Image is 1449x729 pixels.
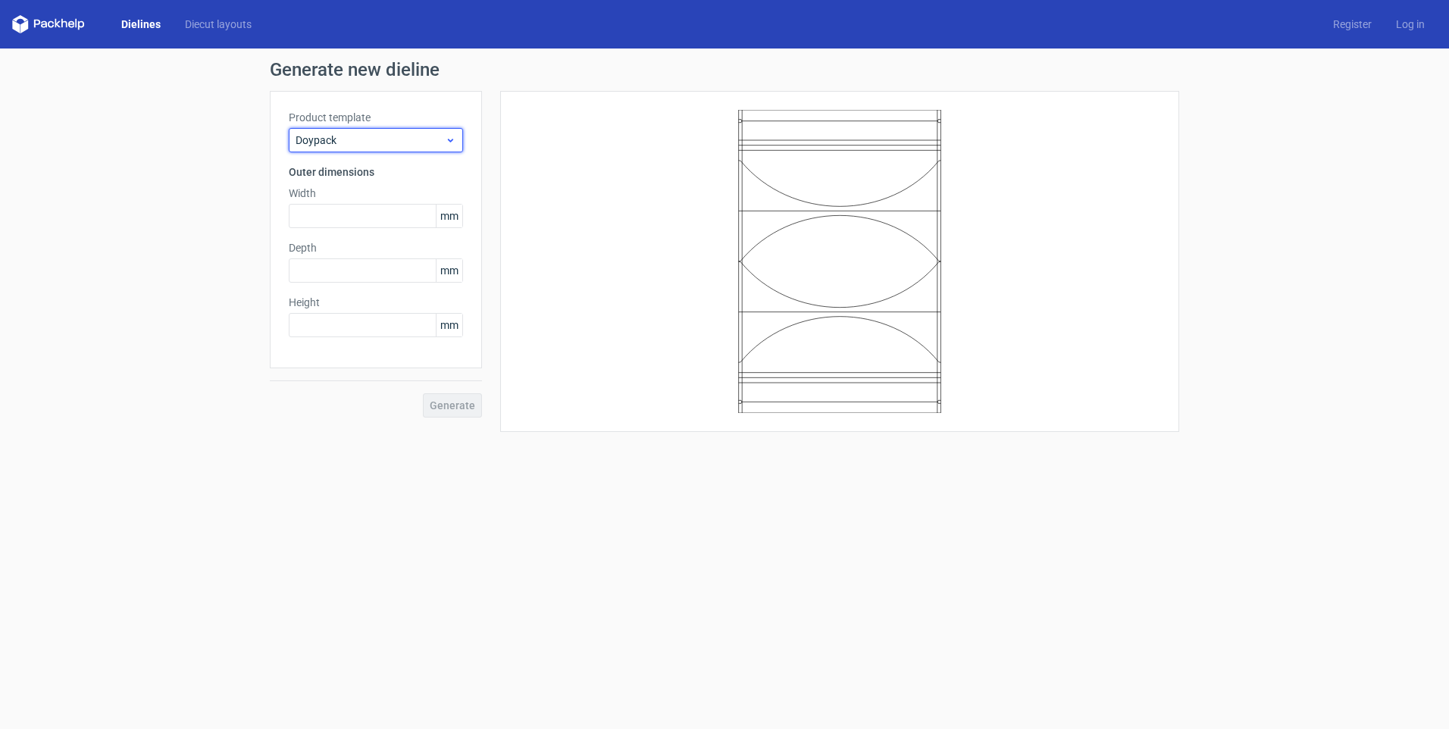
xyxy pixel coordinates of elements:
[1384,17,1437,32] a: Log in
[109,17,173,32] a: Dielines
[289,164,463,180] h3: Outer dimensions
[436,314,462,336] span: mm
[173,17,264,32] a: Diecut layouts
[289,186,463,201] label: Width
[289,110,463,125] label: Product template
[289,240,463,255] label: Depth
[296,133,445,148] span: Doypack
[436,259,462,282] span: mm
[1321,17,1384,32] a: Register
[436,205,462,227] span: mm
[270,61,1179,79] h1: Generate new dieline
[289,295,463,310] label: Height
